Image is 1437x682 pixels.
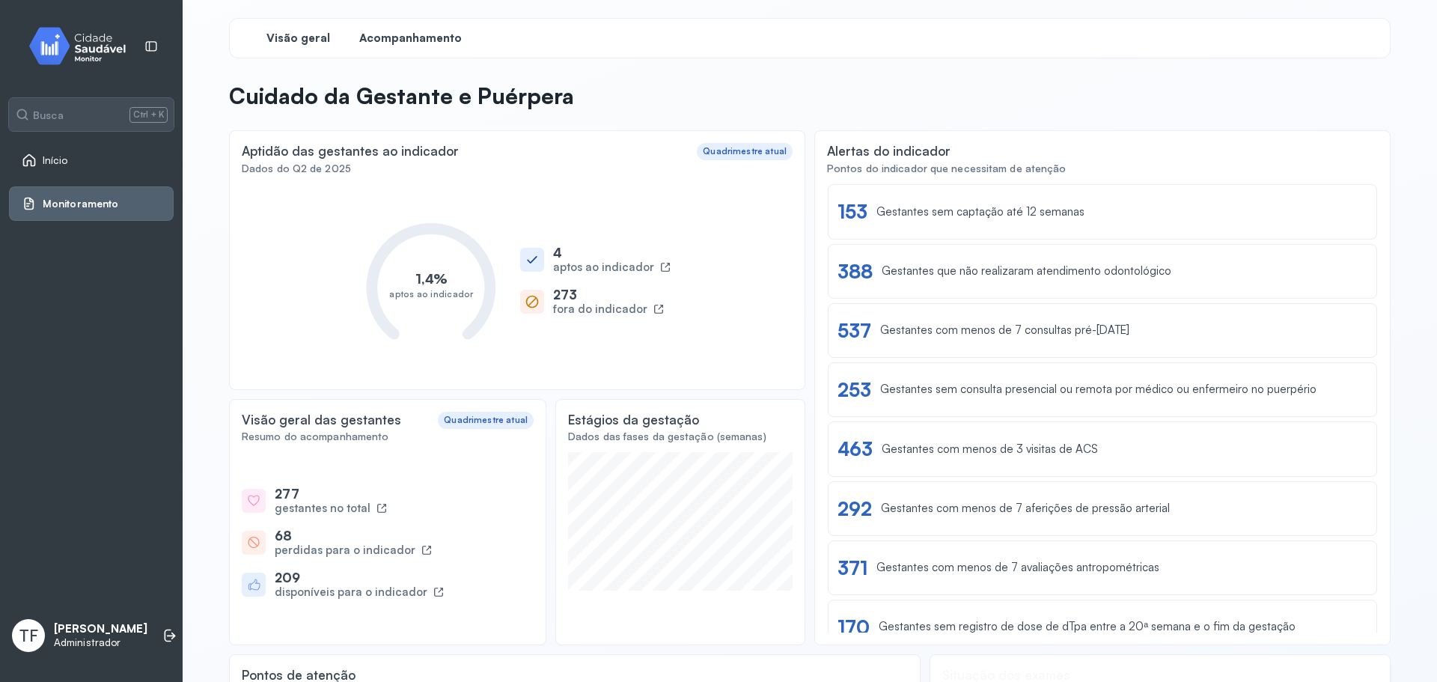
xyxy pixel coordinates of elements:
div: 170 [838,615,870,639]
div: Gestantes com menos de 3 visitas de ACS [882,442,1098,457]
div: Gestantes com menos de 7 consultas pré-[DATE] [880,323,1129,338]
div: disponíveis para o indicador [275,585,427,600]
div: 273 [553,287,664,302]
div: 292 [838,497,872,520]
div: gestantes no total [275,502,370,516]
div: 153 [838,200,867,223]
span: Visão geral [266,31,330,46]
div: Quadrimestre atual [703,146,787,156]
div: Quadrimestre atual [444,415,528,425]
span: Monitoramento [43,198,118,210]
p: [PERSON_NAME] [54,622,147,636]
div: 463 [838,437,873,460]
img: monitor.svg [16,24,150,68]
div: Estágios da gestação [568,412,699,427]
div: Alertas do indicador [827,143,951,159]
div: perdidas para o indicador [275,544,415,558]
p: Cuidado da Gestante e Puérpera [229,82,574,109]
div: Aptidão das gestantes ao indicador [242,143,459,159]
span: Busca [33,109,64,122]
div: Gestantes sem captação até 12 semanas [876,205,1084,219]
img: like-heroicons.svg [248,579,260,591]
p: Administrador [54,636,147,649]
div: 277 [275,486,387,502]
div: Resumo do acompanhamento [242,430,534,443]
div: 209 [275,570,444,585]
text: 1,4% [415,270,448,287]
span: TF [19,626,38,645]
div: Dados do Q2 de 2025 [242,162,793,175]
div: 68 [275,528,432,544]
div: fora do indicador [553,302,647,317]
div: 371 [838,556,867,579]
span: Ctrl + K [129,107,168,122]
img: heart-heroicons.svg [246,493,261,508]
div: Gestantes que não realizaram atendimento odontológico [882,264,1171,278]
div: 388 [838,260,873,283]
div: 537 [838,319,871,342]
div: Gestantes sem registro de dose de dTpa entre a 20ª semana e o fim da gestação [879,620,1296,634]
div: Visão geral das gestantes [242,412,401,427]
div: Pontos do indicador que necessitam de atenção [827,162,1378,175]
div: Dados das fases da gestação (semanas) [568,430,793,443]
a: Início [22,153,161,168]
div: 4 [553,245,671,261]
div: Gestantes com menos de 7 aferições de pressão arterial [881,502,1170,516]
div: aptos ao indicador [553,261,654,275]
div: 253 [838,378,871,401]
a: Monitoramento [22,196,161,211]
div: Gestantes com menos de 7 avaliações antropométricas [876,561,1159,575]
img: block-heroicons.svg [248,536,260,549]
span: Acompanhamento [359,31,462,46]
text: aptos ao indicador [389,288,474,299]
span: Início [43,154,68,167]
div: Gestantes sem consulta presencial ou remota por médico ou enfermeiro no puerpério [880,383,1317,397]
